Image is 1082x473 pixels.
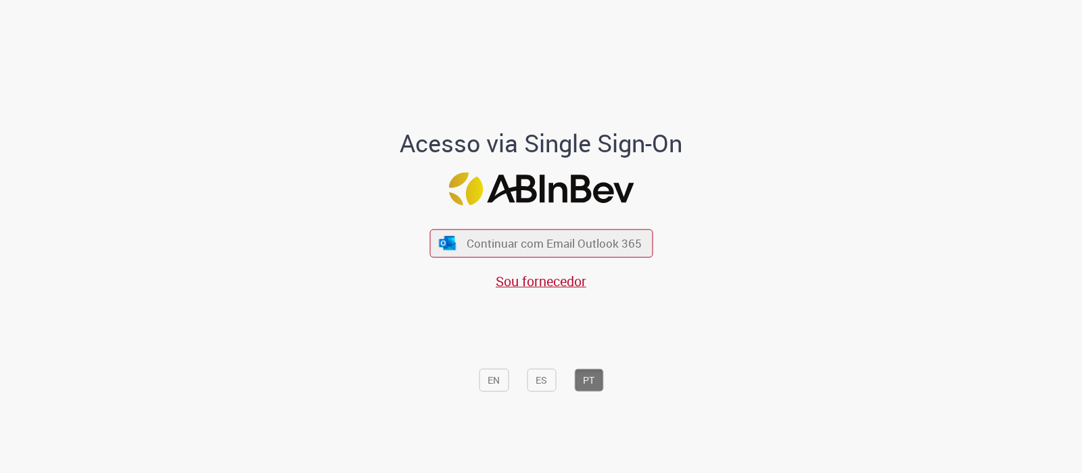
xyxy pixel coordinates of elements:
[429,229,653,257] button: ícone Azure/Microsoft 360 Continuar com Email Outlook 365
[448,173,634,206] img: Logo ABInBev
[479,369,509,392] button: EN
[438,236,457,250] img: ícone Azure/Microsoft 360
[574,369,603,392] button: PT
[467,235,642,251] span: Continuar com Email Outlook 365
[527,369,556,392] button: ES
[496,271,586,290] a: Sou fornecedor
[354,130,729,157] h1: Acesso via Single Sign-On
